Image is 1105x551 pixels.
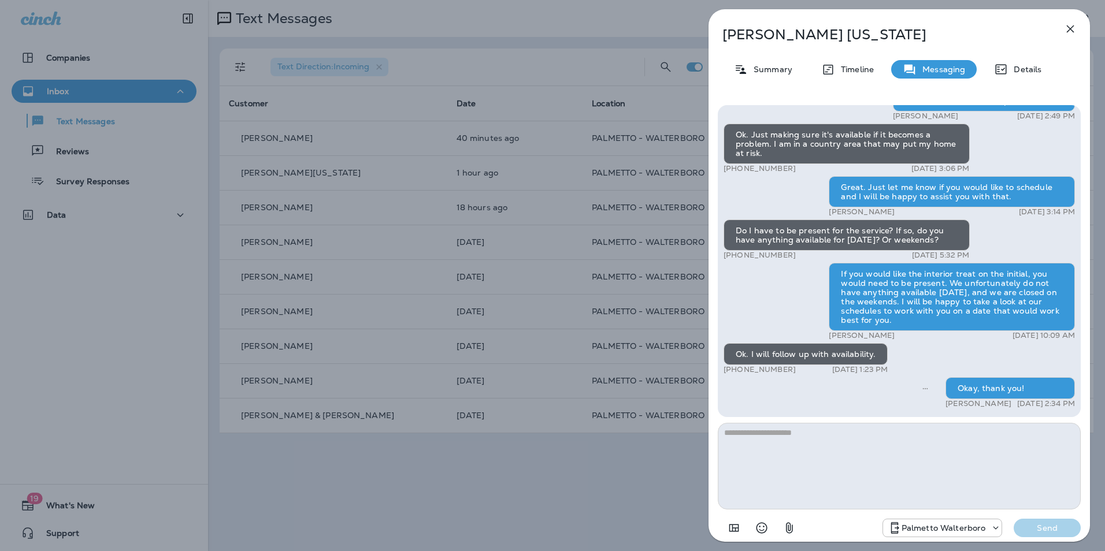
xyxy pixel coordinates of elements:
[722,27,1038,43] p: [PERSON_NAME] [US_STATE]
[912,251,970,260] p: [DATE] 5:32 PM
[829,263,1075,331] div: If you would like the interior treat on the initial, you would need to be present. We unfortunate...
[902,523,986,533] p: Palmetto Walterboro
[724,251,796,260] p: [PHONE_NUMBER]
[883,521,1002,535] div: +1 (843) 549-4955
[945,377,1075,399] div: Okay, thank you!
[748,65,792,74] p: Summary
[829,331,895,340] p: [PERSON_NAME]
[750,516,773,539] button: Select an emoji
[1013,331,1075,340] p: [DATE] 10:09 AM
[917,65,965,74] p: Messaging
[722,516,746,539] button: Add in a premade template
[724,124,970,164] div: Ok. Just making sure it's available if it becomes a problem. I am in a country area that may put ...
[724,365,796,374] p: [PHONE_NUMBER]
[945,399,1011,408] p: [PERSON_NAME]
[832,365,888,374] p: [DATE] 1:23 PM
[922,382,928,393] span: Sent
[1017,111,1075,121] p: [DATE] 2:49 PM
[724,164,796,173] p: [PHONE_NUMBER]
[829,176,1075,207] div: Great. Just let me know if you would like to schedule and I will be happy to assist you with that.
[724,343,888,365] div: Ok. I will follow up with availability.
[829,207,895,217] p: [PERSON_NAME]
[911,164,970,173] p: [DATE] 3:06 PM
[1017,399,1075,408] p: [DATE] 2:34 PM
[1019,207,1075,217] p: [DATE] 3:14 PM
[835,65,874,74] p: Timeline
[893,111,959,121] p: [PERSON_NAME]
[724,219,970,251] div: Do I have to be present for the service? If so, do you have anything available for [DATE]? Or wee...
[1008,65,1041,74] p: Details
